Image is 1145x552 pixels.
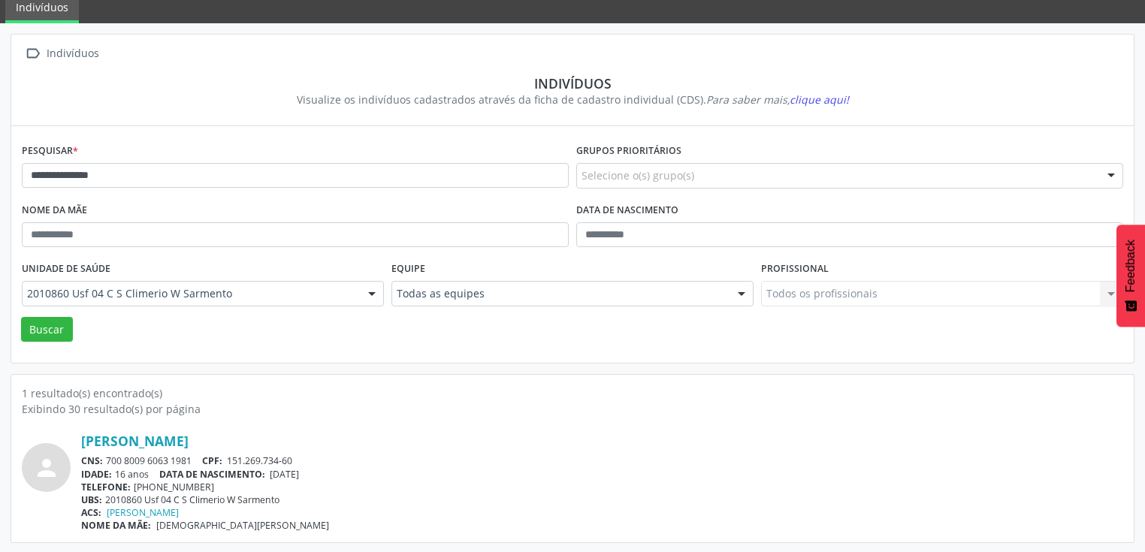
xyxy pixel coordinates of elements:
[391,258,425,281] label: Equipe
[32,92,1113,107] div: Visualize os indivíduos cadastrados através da ficha de cadastro individual (CDS).
[81,468,1123,481] div: 16 anos
[156,519,329,532] span: [DEMOGRAPHIC_DATA][PERSON_NAME]
[706,92,849,107] i: Para saber mais,
[81,481,131,493] span: TELEFONE:
[22,401,1123,417] div: Exibindo 30 resultado(s) por página
[21,317,73,342] button: Buscar
[1116,225,1145,327] button: Feedback - Mostrar pesquisa
[81,454,103,467] span: CNS:
[576,140,681,163] label: Grupos prioritários
[33,454,60,481] i: person
[22,43,101,65] a:  Indivíduos
[22,385,1123,401] div: 1 resultado(s) encontrado(s)
[27,286,353,301] span: 2010860 Usf 04 C S Climerio W Sarmento
[790,92,849,107] span: clique aqui!
[22,43,44,65] i: 
[576,199,678,222] label: Data de nascimento
[81,481,1123,493] div: [PHONE_NUMBER]
[81,519,151,532] span: NOME DA MÃE:
[81,493,1123,506] div: 2010860 Usf 04 C S Climerio W Sarmento
[202,454,222,467] span: CPF:
[582,167,694,183] span: Selecione o(s) grupo(s)
[81,493,102,506] span: UBS:
[227,454,292,467] span: 151.269.734-60
[397,286,723,301] span: Todas as equipes
[81,468,112,481] span: IDADE:
[159,468,265,481] span: DATA DE NASCIMENTO:
[22,199,87,222] label: Nome da mãe
[44,43,101,65] div: Indivíduos
[81,506,101,519] span: ACS:
[81,433,189,449] a: [PERSON_NAME]
[22,140,78,163] label: Pesquisar
[81,454,1123,467] div: 700 8009 6063 1981
[761,258,829,281] label: Profissional
[1124,240,1137,292] span: Feedback
[32,75,1113,92] div: Indivíduos
[107,506,179,519] a: [PERSON_NAME]
[270,468,299,481] span: [DATE]
[22,258,110,281] label: Unidade de saúde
